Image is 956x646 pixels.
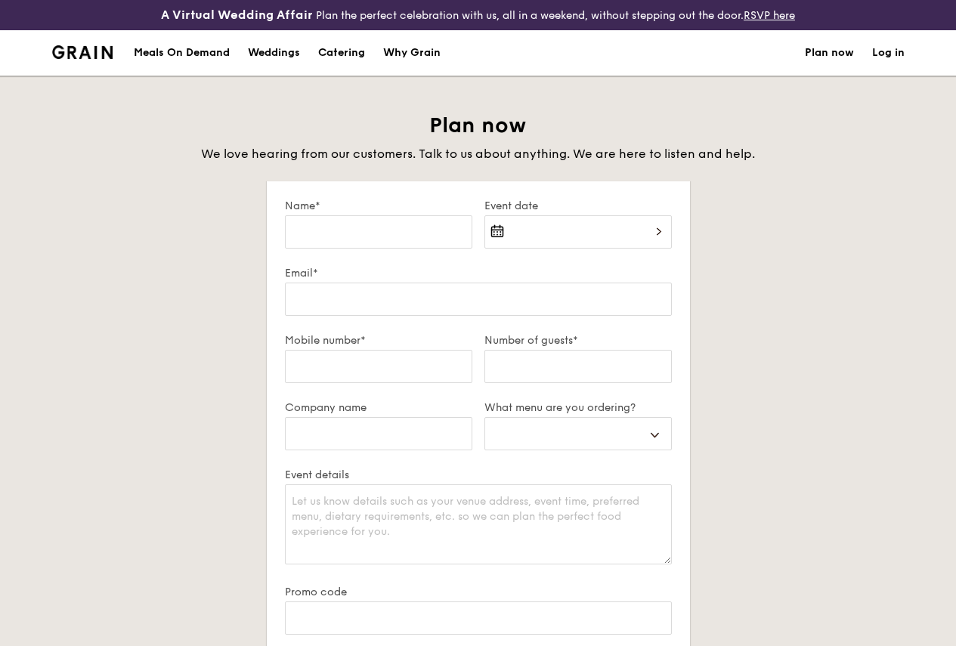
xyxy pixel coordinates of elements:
[285,199,472,212] label: Name*
[285,267,672,280] label: Email*
[744,9,795,22] a: RSVP here
[52,45,113,59] a: Logotype
[134,30,230,76] div: Meals On Demand
[318,30,365,76] div: Catering
[239,30,309,76] a: Weddings
[872,30,905,76] a: Log in
[484,199,672,212] label: Event date
[248,30,300,76] div: Weddings
[285,484,672,564] textarea: Let us know details such as your venue address, event time, preferred menu, dietary requirements,...
[159,6,797,24] div: Plan the perfect celebration with us, all in a weekend, without stepping out the door.
[484,334,672,347] label: Number of guests*
[285,586,672,598] label: Promo code
[429,113,527,138] span: Plan now
[484,401,672,414] label: What menu are you ordering?
[285,468,672,481] label: Event details
[285,401,472,414] label: Company name
[125,30,239,76] a: Meals On Demand
[161,6,313,24] h4: A Virtual Wedding Affair
[805,30,854,76] a: Plan now
[285,334,472,347] label: Mobile number*
[52,45,113,59] img: Grain
[383,30,441,76] div: Why Grain
[374,30,450,76] a: Why Grain
[201,147,755,161] span: We love hearing from our customers. Talk to us about anything. We are here to listen and help.
[309,30,374,76] a: Catering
